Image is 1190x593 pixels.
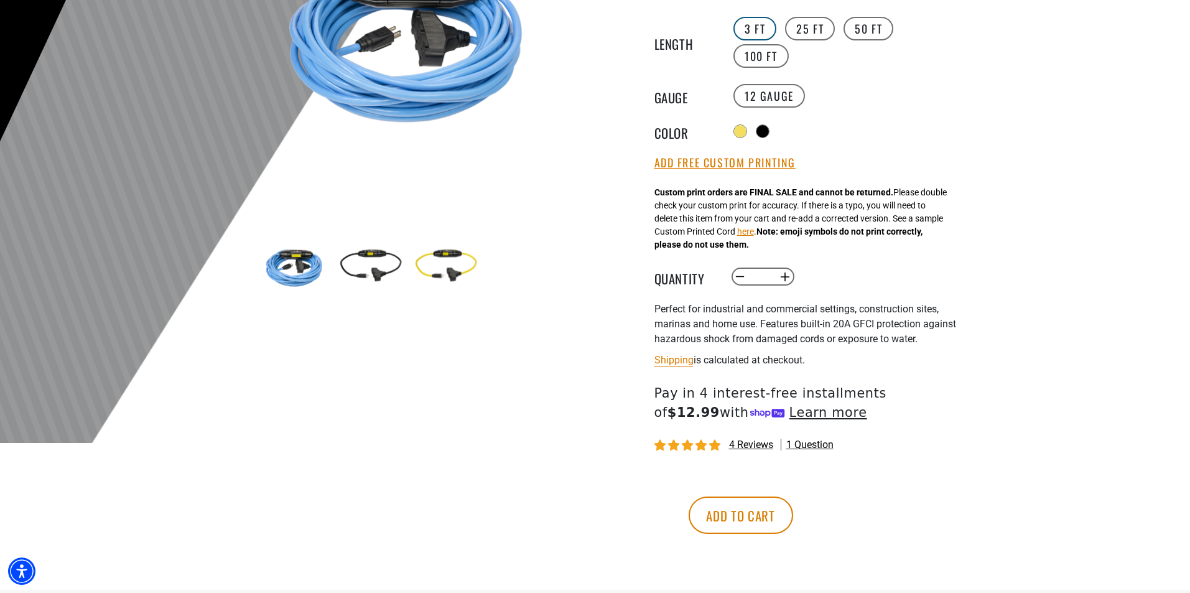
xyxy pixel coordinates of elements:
button: Add Free Custom Printing [654,156,796,170]
label: Quantity [654,269,717,285]
span: 4 reviews [729,439,773,451]
button: Add to cart [689,497,793,534]
label: 12 Gauge [733,84,805,108]
span: Perfect for industrial and commercial settings, construction sites, marinas and home use. Feature... [654,303,956,345]
span: 1 question [786,438,834,452]
img: yellow [409,230,481,302]
button: here [737,225,754,238]
label: 50 FT [844,17,893,40]
img: black [334,230,406,302]
legend: Color [654,123,717,139]
strong: Note: emoji symbols do not print correctly, please do not use them. [654,226,923,250]
div: Please double check your custom print for accuracy. If there is a typo, you will need to delete t... [654,186,947,251]
img: Light Blue [259,230,331,302]
label: 25 FT [785,17,835,40]
span: 5.00 stars [654,440,723,452]
label: 100 FT [733,44,789,68]
legend: Length [654,34,717,50]
label: 3 FT [733,17,776,40]
legend: Gauge [654,88,717,104]
strong: Custom print orders are FINAL SALE and cannot be returned. [654,187,893,197]
a: Shipping [654,354,694,366]
div: is calculated at checkout. [654,352,959,368]
div: Accessibility Menu [8,558,35,585]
